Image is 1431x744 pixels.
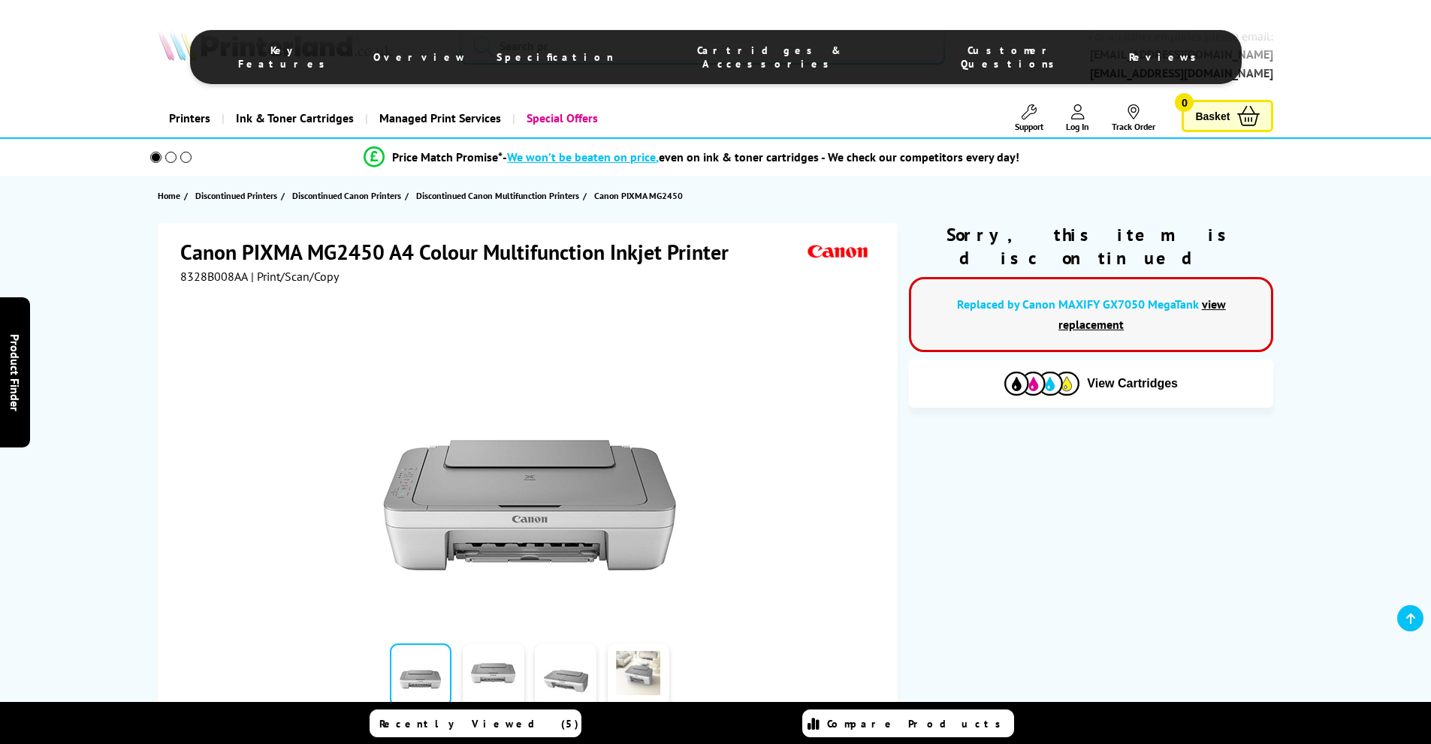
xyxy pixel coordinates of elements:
a: Basket 0 [1182,100,1273,132]
a: Managed Print Services [365,99,512,137]
span: View Cartridges [1087,377,1178,390]
a: Canon PIXMA MG2450 [594,188,687,203]
span: Log In [1066,121,1089,132]
span: Cartridges & Accessories [644,44,895,71]
h1: Canon PIXMA MG2450 A4 Colour Multifunction Inkjet Printer [180,238,744,266]
a: Compare Products [802,709,1014,737]
span: Recently Viewed (5) [379,717,579,730]
a: Ink & Toner Cartridges [222,99,365,137]
span: 8328B008AA [180,269,248,284]
div: - even on ink & toner cartridges - We check our competitors every day! [503,149,1019,164]
li: modal_Promise [122,144,1262,170]
button: View Cartridges [920,371,1262,396]
a: view replacement [1058,297,1226,332]
a: Special Offers [512,99,609,137]
span: Canon PIXMA MG2450 [594,188,683,203]
span: Discontinued Canon Printers [292,188,401,203]
a: Home [158,188,184,203]
span: | Print/Scan/Copy [251,269,339,284]
a: Printers [158,99,222,137]
span: Basket [1195,106,1230,126]
span: Overview [373,50,466,64]
span: Home [158,188,180,203]
span: 0 [1175,93,1194,112]
a: Track Order [1112,104,1155,132]
span: Discontinued Canon Multifunction Printers [416,188,579,203]
span: Customer Questions [925,44,1098,71]
span: Reviews [1129,50,1204,64]
div: Sorry, this item is discontinued [909,223,1273,270]
span: Ink & Toner Cartridges [236,99,354,137]
a: Discontinued Canon Multifunction Printers [416,188,583,203]
span: Key Features [228,44,344,71]
span: Specification [497,50,614,64]
span: We won’t be beaten on price, [507,149,659,164]
span: Product Finder [8,333,23,411]
span: Compare Products [827,717,1009,730]
span: Price Match Promise* [392,149,503,164]
span: Support [1015,121,1043,132]
a: Log In [1066,104,1089,132]
a: Discontinued Canon Printers [292,188,405,203]
img: Cartridges [1004,372,1079,395]
a: Replaced by Canon MAXIFY GX7050 MegaTank [957,297,1199,312]
a: Support [1015,104,1043,132]
img: Canon PIXMA MG2450 [382,314,677,608]
a: Discontinued Printers [195,188,281,203]
a: Recently Viewed (5) [370,709,581,737]
img: Canon [804,238,873,266]
span: Discontinued Printers [195,188,277,203]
